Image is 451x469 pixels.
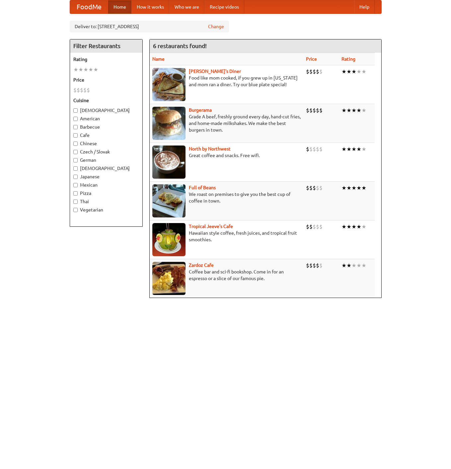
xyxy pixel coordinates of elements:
[316,223,319,230] li: $
[73,157,139,163] label: German
[346,107,351,114] li: ★
[361,184,366,192] li: ★
[309,262,313,269] li: $
[73,125,78,129] input: Barbecue
[309,223,313,230] li: $
[351,146,356,153] li: ★
[351,68,356,75] li: ★
[356,184,361,192] li: ★
[88,66,93,73] li: ★
[316,262,319,269] li: $
[152,184,186,217] img: beans.jpg
[73,77,139,83] h5: Price
[73,115,139,122] label: American
[341,56,355,62] a: Rating
[73,175,78,179] input: Japanese
[319,184,323,192] li: $
[309,146,313,153] li: $
[351,184,356,192] li: ★
[189,69,241,74] a: [PERSON_NAME]'s Diner
[73,191,78,196] input: Pizza
[189,263,214,268] a: Zardoz Cafe
[153,43,207,49] ng-pluralize: 6 restaurants found!
[70,0,108,14] a: FoodMe
[73,173,139,180] label: Japanese
[73,198,139,205] label: Thai
[73,97,139,104] h5: Cuisine
[351,262,356,269] li: ★
[73,158,78,162] input: German
[316,184,319,192] li: $
[108,0,131,14] a: Home
[73,206,139,213] label: Vegetarian
[169,0,204,14] a: Who we are
[73,208,78,212] input: Vegetarian
[341,223,346,230] li: ★
[93,66,98,73] li: ★
[313,184,316,192] li: $
[152,113,301,133] p: Grade A beef, freshly ground every day, hand-cut fries, and home-made milkshakes. We make the bes...
[152,268,301,282] p: Coffee bar and sci-fi bookshop. Come in for an espresso or a slice of our famous pie.
[356,223,361,230] li: ★
[152,56,165,62] a: Name
[341,262,346,269] li: ★
[351,107,356,114] li: ★
[70,39,142,53] h4: Filter Restaurants
[351,223,356,230] li: ★
[70,21,229,32] div: Deliver to: [STREET_ADDRESS]
[73,148,139,155] label: Czech / Slovak
[152,262,186,295] img: zardoz.jpg
[306,146,309,153] li: $
[152,230,301,243] p: Hawaiian style coffee, fresh juices, and tropical fruit smoothies.
[341,184,346,192] li: ★
[78,66,83,73] li: ★
[73,166,78,171] input: [DEMOGRAPHIC_DATA]
[341,107,346,114] li: ★
[73,183,78,187] input: Mexican
[189,107,212,113] a: Burgerama
[189,224,233,229] b: Tropical Jeeve's Cafe
[73,56,139,63] h5: Rating
[346,146,351,153] li: ★
[313,223,316,230] li: $
[319,146,323,153] li: $
[73,66,78,73] li: ★
[319,262,323,269] li: $
[306,56,317,62] a: Price
[361,146,366,153] li: ★
[316,146,319,153] li: $
[319,107,323,114] li: $
[152,152,301,159] p: Great coffee and snacks. Free wifi.
[356,107,361,114] li: ★
[346,68,351,75] li: ★
[316,68,319,75] li: $
[361,107,366,114] li: ★
[131,0,169,14] a: How it works
[309,107,313,114] li: $
[319,223,323,230] li: $
[73,165,139,172] label: [DEMOGRAPHIC_DATA]
[73,190,139,197] label: Pizza
[361,68,366,75] li: ★
[73,200,78,204] input: Thai
[346,184,351,192] li: ★
[152,75,301,88] p: Food like mom cooked, if you grew up in [US_STATE] and mom ran a diner. Try our blue plate special!
[354,0,375,14] a: Help
[73,142,78,146] input: Chinese
[73,150,78,154] input: Czech / Slovak
[313,107,316,114] li: $
[306,107,309,114] li: $
[77,87,80,94] li: $
[152,146,186,179] img: north.jpg
[361,262,366,269] li: ★
[306,68,309,75] li: $
[316,107,319,114] li: $
[73,117,78,121] input: American
[208,23,224,30] a: Change
[313,146,316,153] li: $
[346,223,351,230] li: ★
[73,133,78,138] input: Cafe
[189,146,231,151] a: North by Northwest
